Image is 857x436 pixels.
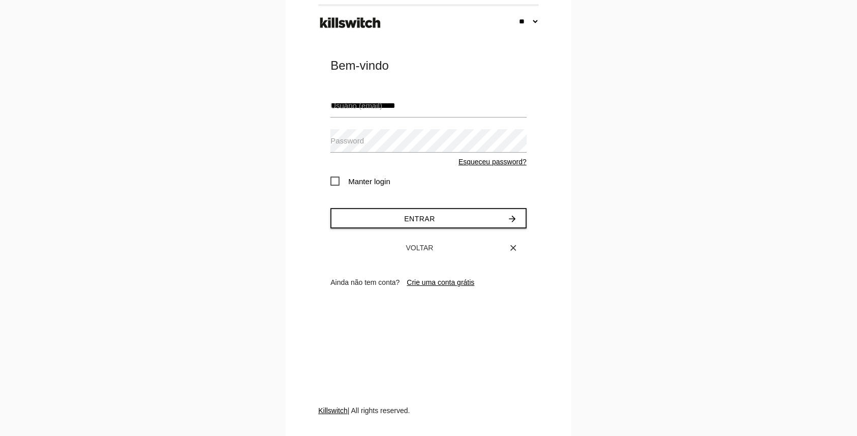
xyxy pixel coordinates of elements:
span: Entrar [404,215,435,223]
label: Password [330,135,364,147]
span: Ainda não tem conta? [330,278,400,286]
img: ks-logo-black-footer.png [318,14,383,32]
a: Crie uma conta grátis [407,278,474,286]
button: Entrararrow_forward [330,208,527,228]
label: Usuário (email) [330,100,382,112]
i: close [508,239,518,257]
div: Bem-vindo [330,57,527,74]
span: Voltar [406,244,434,252]
div: | All rights reserved. [318,405,539,436]
i: arrow_forward [507,209,517,228]
a: Esqueceu password? [458,158,527,166]
a: Killswitch [318,406,348,415]
span: Manter login [330,175,390,188]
